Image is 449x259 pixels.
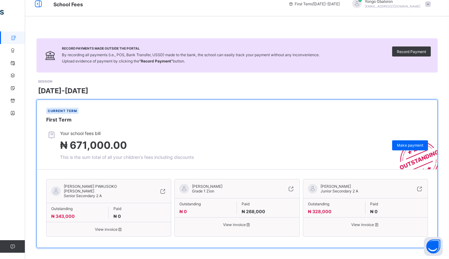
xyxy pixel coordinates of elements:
span: Paid [242,202,294,206]
span: View invoice [51,227,166,232]
span: Outstanding [51,206,104,211]
span: View invoice [179,222,294,227]
span: Paid [113,206,166,211]
span: This is the sum total of all your children's fees including discounts [60,154,194,160]
span: [PERSON_NAME] PWAUSOKO [PERSON_NAME] [64,184,143,193]
span: Your school fees bill [60,131,194,136]
span: [PERSON_NAME] [192,184,222,189]
span: Junior Secondary 2 A [320,189,358,193]
span: ₦ 671,000.00 [60,139,127,151]
span: Senior Secondary 2 A [64,193,102,198]
span: Outstanding [179,202,232,206]
span: [DATE]-[DATE] [38,87,88,95]
span: View invoice [308,222,423,227]
span: ₦ 268,000 [242,209,265,214]
span: Grade 1 Zion [192,189,214,193]
span: By recording all payments (i.e., POS, Bank Transfer, USSD) made to the bank, the school can easil... [62,52,320,63]
span: Record Payments Made Outside the Portal [62,46,320,50]
img: outstanding-stamp.3c148f88c3ebafa6da95868fa43343a1.svg [392,133,437,169]
span: First Term [46,116,72,123]
span: ₦ 328,000 [308,209,331,214]
span: [EMAIL_ADDRESS][DOMAIN_NAME] [365,4,420,8]
b: “Record Payment” [139,59,173,63]
span: [PERSON_NAME] [320,184,358,189]
span: SESSION [38,79,52,83]
span: session/term information [288,2,340,6]
span: Current term [48,109,77,113]
span: School Fees [53,1,83,8]
span: ₦ 0 [179,209,187,214]
button: Open asap [424,237,443,256]
span: ₦ 0 [113,213,121,219]
span: ₦ 343,000 [51,213,75,219]
span: ₦ 0 [370,209,378,214]
span: Outstanding [308,202,360,206]
span: Make payment [397,143,423,148]
span: Record Payment [397,49,426,54]
span: Paid [370,202,423,206]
